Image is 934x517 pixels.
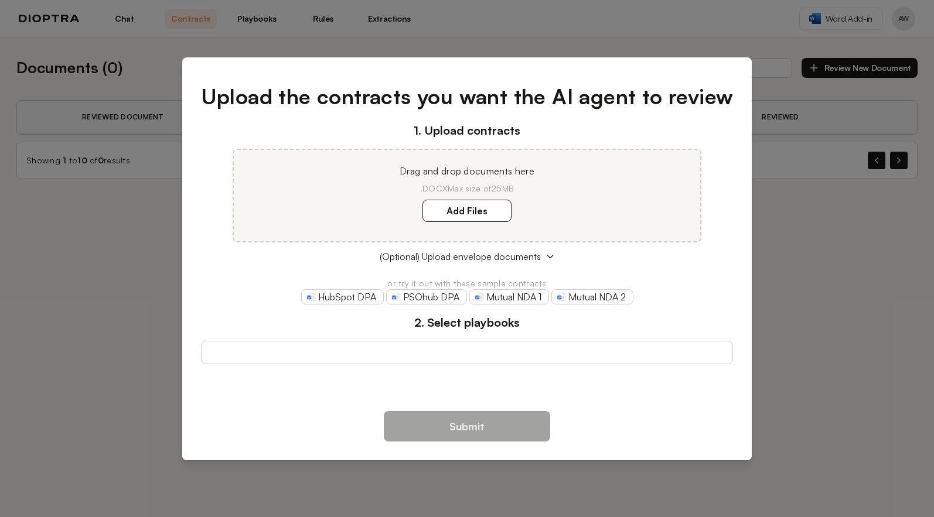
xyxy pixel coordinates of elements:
[201,122,734,139] h3: 1. Upload contracts
[201,314,734,331] h3: 2. Select playbooks
[201,81,734,112] h1: Upload the contracts you want the AI agent to review
[248,164,686,178] p: Drag and drop documents here
[201,249,734,263] button: (Optional) Upload envelope documents
[551,289,633,304] a: Mutual NDA 2
[380,249,541,263] span: (Optional) Upload envelope documents
[248,183,686,194] p: .DOCX Max size of 25MB
[469,289,549,304] a: Mutual NDA 1
[201,278,734,289] p: or try it out with these sample contracts
[301,289,384,304] a: HubSpot DPA
[384,411,550,441] button: Submit
[422,200,512,222] label: Add Files
[386,289,467,304] a: PSOhub DPA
